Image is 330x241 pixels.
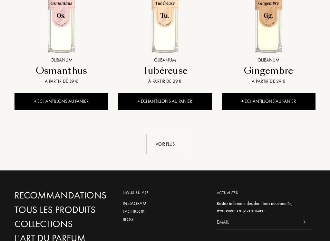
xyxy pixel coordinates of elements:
a: Tous les produits [15,204,108,216]
div: + Échantillons au panier [222,93,315,110]
a: Facebook [123,208,207,215]
a: Collections [15,218,108,230]
div: Nous suivre [123,190,207,196]
div: Osmanthus [17,64,106,77]
a: Instagram [123,200,207,207]
div: À partir de 29 € [17,78,106,85]
div: + Échantillons au panier [118,93,212,110]
a: Blog [123,216,207,223]
div: À partir de 29 € [121,78,209,85]
img: news_send.svg [301,220,306,224]
div: + Échantillons au panier [15,93,108,110]
div: Voir plus [146,134,184,154]
div: Restez informé.e des dernières nouveautés, évènements et plus encore. [217,200,311,214]
div: À partir de 29 € [224,78,313,85]
div: Gingembre [224,64,313,77]
input: Email [217,215,296,229]
div: Actualités [217,190,311,196]
div: Tubéreuse [121,64,209,77]
a: Recommandations [15,190,108,201]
